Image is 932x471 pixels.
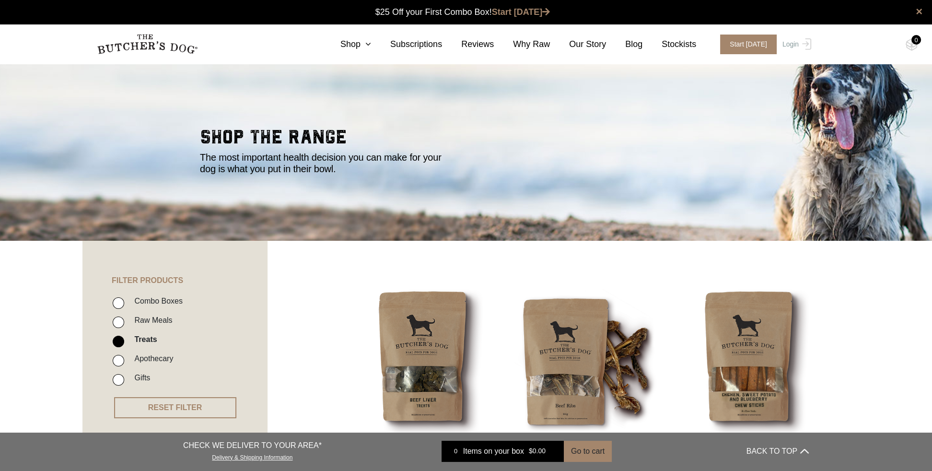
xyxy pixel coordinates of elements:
p: CHECK WE DELIVER TO YOUR AREA* [183,440,322,451]
a: Login [780,35,811,54]
a: Start [DATE] [492,7,550,17]
span: Items on your box [463,446,524,457]
a: Blog [606,38,642,51]
p: The most important health decision you can make for your dog is what you put in their bowl. [200,152,454,175]
a: Subscriptions [371,38,442,51]
a: Start [DATE] [711,35,780,54]
bdi: 0.00 [529,447,546,455]
label: Gifts [129,371,150,384]
h4: FILTER PRODUCTS [82,241,268,285]
div: 0 [449,447,463,456]
label: Apothecary [129,352,173,365]
a: Stockists [642,38,696,51]
a: Our Story [550,38,606,51]
a: Shop [321,38,371,51]
a: close [916,6,922,17]
a: Delivery & Shipping Information [212,452,292,461]
span: Start [DATE] [720,35,777,54]
img: Beef Spare Ribs [514,289,659,434]
img: Beef Liver Treats [351,289,496,434]
div: 0 [911,35,921,45]
h2: shop the range [200,128,732,152]
button: Go to cart [564,441,612,462]
img: TBD_Cart-Empty.png [906,38,918,51]
span: $ [529,447,533,455]
a: Reviews [442,38,494,51]
a: Why Raw [494,38,550,51]
a: 0 Items on your box $0.00 [442,441,564,462]
img: Chicken Sweet Potato and Blueberry Chew Sticks [677,289,822,434]
label: Raw Meals [129,314,172,327]
label: Combo Boxes [129,294,183,307]
label: Treats [129,333,157,346]
button: BACK TO TOP [746,440,809,463]
button: RESET FILTER [114,397,236,418]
